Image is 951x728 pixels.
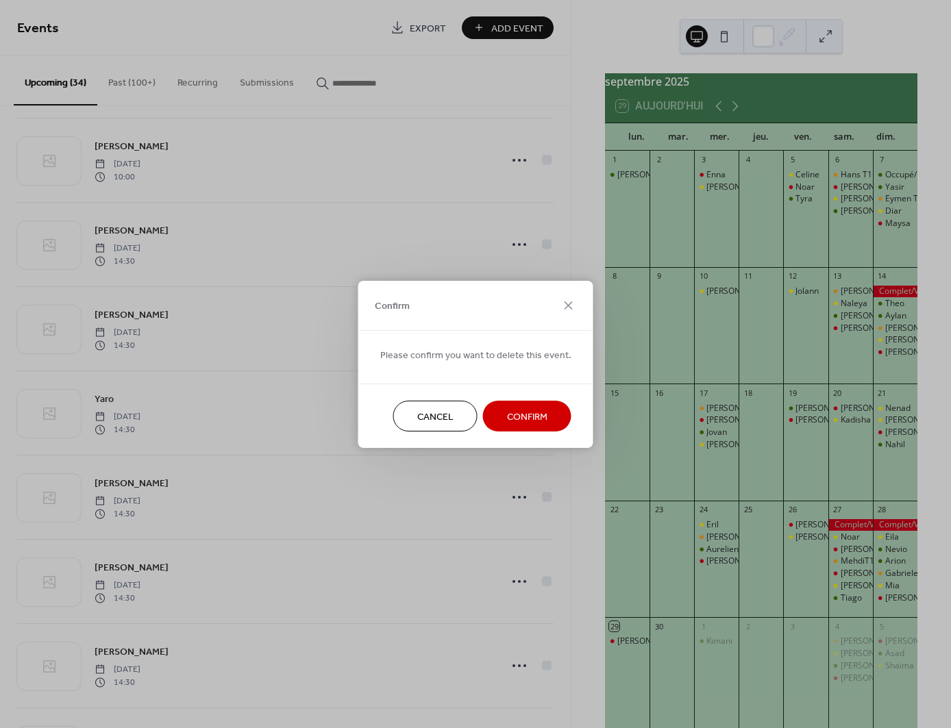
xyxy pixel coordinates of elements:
span: Confirm [507,410,547,424]
button: Confirm [483,401,571,431]
button: Cancel [393,401,478,431]
span: Please confirm you want to delete this event. [380,348,571,362]
span: Cancel [417,410,454,424]
span: Confirm [375,299,410,314]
